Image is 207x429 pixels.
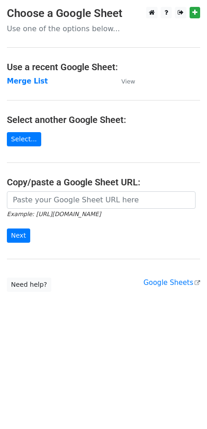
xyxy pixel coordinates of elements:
small: Example: [URL][DOMAIN_NAME] [7,211,101,217]
h4: Select another Google Sheet: [7,114,200,125]
h4: Use a recent Google Sheet: [7,61,200,72]
a: Need help? [7,278,51,292]
a: Merge List [7,77,48,85]
input: Next [7,228,30,243]
p: Use one of the options below... [7,24,200,33]
a: Select... [7,132,41,146]
a: Google Sheets [143,279,200,287]
input: Paste your Google Sheet URL here [7,191,196,209]
small: View [121,78,135,85]
h4: Copy/paste a Google Sheet URL: [7,177,200,188]
h3: Choose a Google Sheet [7,7,200,20]
a: View [112,77,135,85]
